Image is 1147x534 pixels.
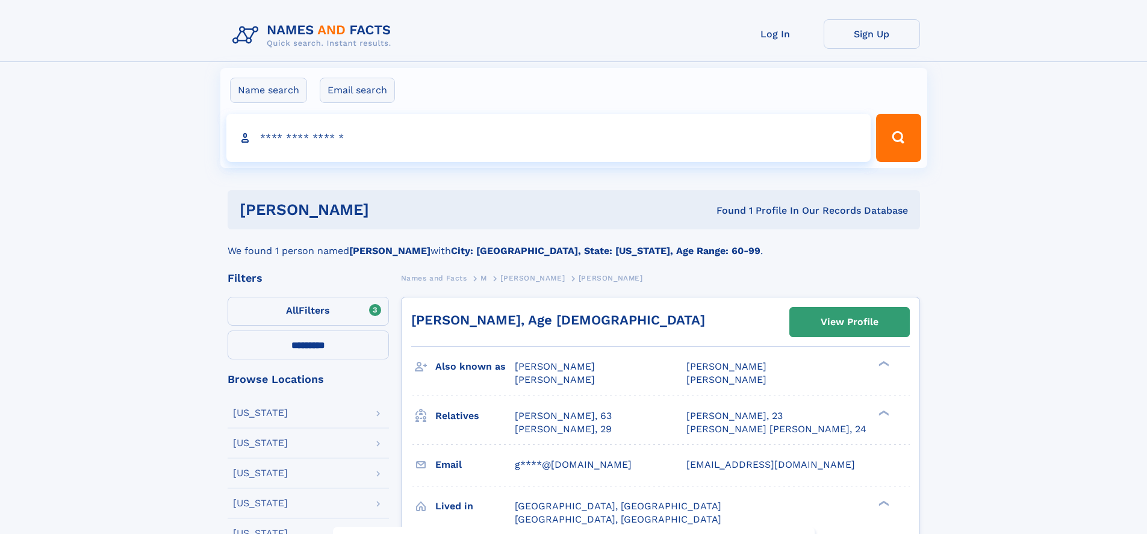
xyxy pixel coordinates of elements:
[875,360,890,368] div: ❯
[233,498,288,508] div: [US_STATE]
[515,361,595,372] span: [PERSON_NAME]
[542,204,908,217] div: Found 1 Profile In Our Records Database
[401,270,467,285] a: Names and Facts
[515,409,612,423] a: [PERSON_NAME], 63
[790,308,909,337] a: View Profile
[228,229,920,258] div: We found 1 person named with .
[579,274,643,282] span: [PERSON_NAME]
[686,374,766,385] span: [PERSON_NAME]
[233,408,288,418] div: [US_STATE]
[226,114,871,162] input: search input
[515,423,612,436] a: [PERSON_NAME], 29
[228,19,401,52] img: Logo Names and Facts
[451,245,760,256] b: City: [GEOGRAPHIC_DATA], State: [US_STATE], Age Range: 60-99
[686,459,855,470] span: [EMAIL_ADDRESS][DOMAIN_NAME]
[686,409,783,423] a: [PERSON_NAME], 23
[686,361,766,372] span: [PERSON_NAME]
[686,423,866,436] a: [PERSON_NAME] [PERSON_NAME], 24
[500,274,565,282] span: [PERSON_NAME]
[515,374,595,385] span: [PERSON_NAME]
[876,114,921,162] button: Search Button
[500,270,565,285] a: [PERSON_NAME]
[228,297,389,326] label: Filters
[875,499,890,507] div: ❯
[480,274,487,282] span: M
[824,19,920,49] a: Sign Up
[727,19,824,49] a: Log In
[435,356,515,377] h3: Also known as
[320,78,395,103] label: Email search
[233,468,288,478] div: [US_STATE]
[480,270,487,285] a: M
[515,514,721,525] span: [GEOGRAPHIC_DATA], [GEOGRAPHIC_DATA]
[228,273,389,284] div: Filters
[286,305,299,316] span: All
[435,455,515,475] h3: Email
[515,500,721,512] span: [GEOGRAPHIC_DATA], [GEOGRAPHIC_DATA]
[875,409,890,417] div: ❯
[228,374,389,385] div: Browse Locations
[435,496,515,517] h3: Lived in
[240,202,543,217] h1: [PERSON_NAME]
[230,78,307,103] label: Name search
[411,312,705,328] a: [PERSON_NAME], Age [DEMOGRAPHIC_DATA]
[435,406,515,426] h3: Relatives
[349,245,431,256] b: [PERSON_NAME]
[233,438,288,448] div: [US_STATE]
[821,308,878,336] div: View Profile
